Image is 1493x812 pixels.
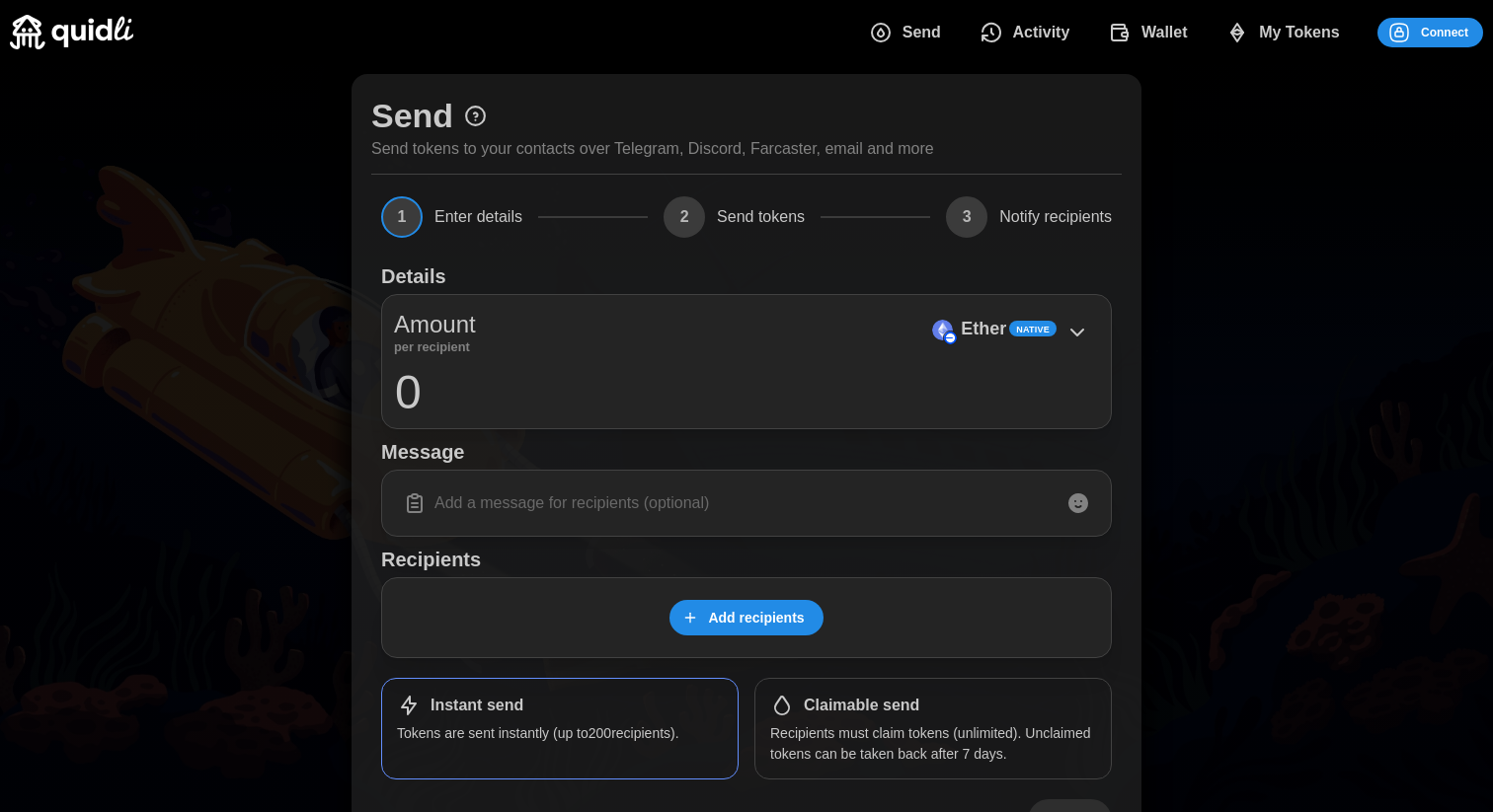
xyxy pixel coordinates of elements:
[1013,13,1070,52] span: Activity
[708,601,804,634] span: Add recipients
[371,94,453,137] h1: Send
[1016,323,1050,336] span: Native
[853,12,964,53] button: Send
[371,137,934,162] p: Send tokens to your contacts over Telegram, Discord, Farcaster, email and more
[397,723,723,743] p: Tokens are sent instantly (up to 200 recipients).
[664,196,805,238] button: 2Send tokens
[431,696,523,716] h1: Instant send
[664,196,705,238] span: 2
[381,196,423,238] span: 1
[10,15,133,49] img: Quidli
[1141,13,1188,52] span: Wallet
[434,209,522,225] span: Enter details
[770,723,1096,764] p: Recipients must claim tokens (unlimited). Unclaimed tokens can be taken back after 7 days.
[381,547,1112,572] h1: Recipients
[1421,19,1468,46] span: Connect
[381,263,446,289] h1: Details
[394,307,476,342] p: Amount
[804,696,919,716] h1: Claimable send
[381,196,522,238] button: 1Enter details
[946,196,1112,238] button: 3Notify recipients
[964,12,1092,53] button: Activity
[999,209,1112,225] span: Notify recipients
[381,439,1112,465] h1: Message
[1259,13,1340,52] span: My Tokens
[1092,12,1210,53] button: Wallet
[717,209,805,225] span: Send tokens
[903,13,941,52] span: Send
[394,482,1099,524] input: Add a message for recipients (optional)
[932,320,953,340] img: Ether (on Base)
[1211,12,1363,53] button: My Tokens
[394,342,476,352] p: per recipient
[946,196,987,238] span: 3
[961,315,1006,343] p: Ether
[394,367,1099,416] input: 0
[1377,18,1483,47] button: Connect
[669,600,823,635] button: Add recipients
